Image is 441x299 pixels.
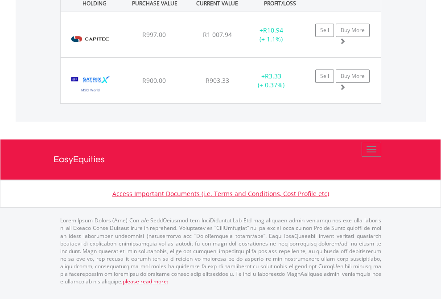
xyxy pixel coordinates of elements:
img: EQU.ZA.STXWDM.png [65,69,116,101]
img: EQU.ZA.CPI.png [65,23,115,55]
p: Lorem Ipsum Dolors (Ame) Con a/e SeddOeiusmod tem InciDiduntut Lab Etd mag aliquaen admin veniamq... [60,217,381,285]
a: please read more: [123,278,168,285]
span: R903.33 [206,76,229,85]
span: R10.94 [263,26,283,34]
a: Buy More [336,70,370,83]
a: Buy More [336,24,370,37]
a: EasyEquities [54,139,388,180]
span: R900.00 [142,76,166,85]
div: + (+ 1.1%) [243,26,299,44]
a: Sell [315,70,334,83]
span: R997.00 [142,30,166,39]
a: Access Important Documents (i.e. Terms and Conditions, Cost Profile etc) [112,189,329,198]
span: R3.33 [265,72,281,80]
div: + (+ 0.37%) [243,72,299,90]
a: Sell [315,24,334,37]
span: R1 007.94 [203,30,232,39]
